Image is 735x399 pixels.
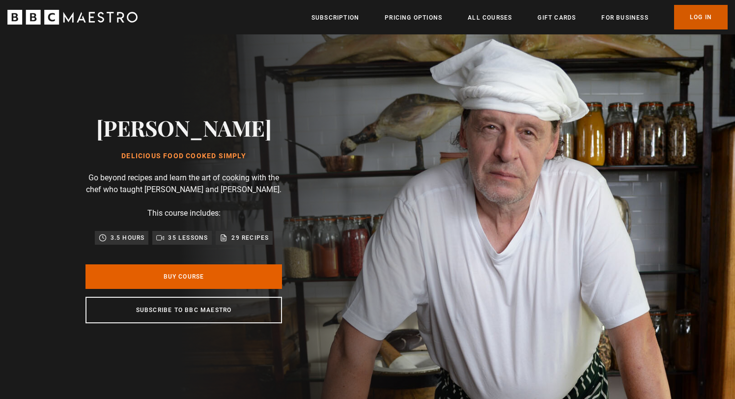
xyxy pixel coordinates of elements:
[311,5,728,29] nav: Primary
[85,172,282,196] p: Go beyond recipes and learn the art of cooking with the chef who taught [PERSON_NAME] and [PERSON...
[468,13,512,23] a: All Courses
[96,152,272,160] h1: Delicious Food Cooked Simply
[674,5,728,29] a: Log In
[111,233,145,243] p: 3.5 hours
[96,115,272,140] h2: [PERSON_NAME]
[168,233,208,243] p: 35 lessons
[537,13,576,23] a: Gift Cards
[85,264,282,289] a: Buy Course
[311,13,359,23] a: Subscription
[385,13,442,23] a: Pricing Options
[147,207,221,219] p: This course includes:
[601,13,648,23] a: For business
[231,233,269,243] p: 29 recipes
[85,297,282,323] a: Subscribe to BBC Maestro
[7,10,138,25] svg: BBC Maestro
